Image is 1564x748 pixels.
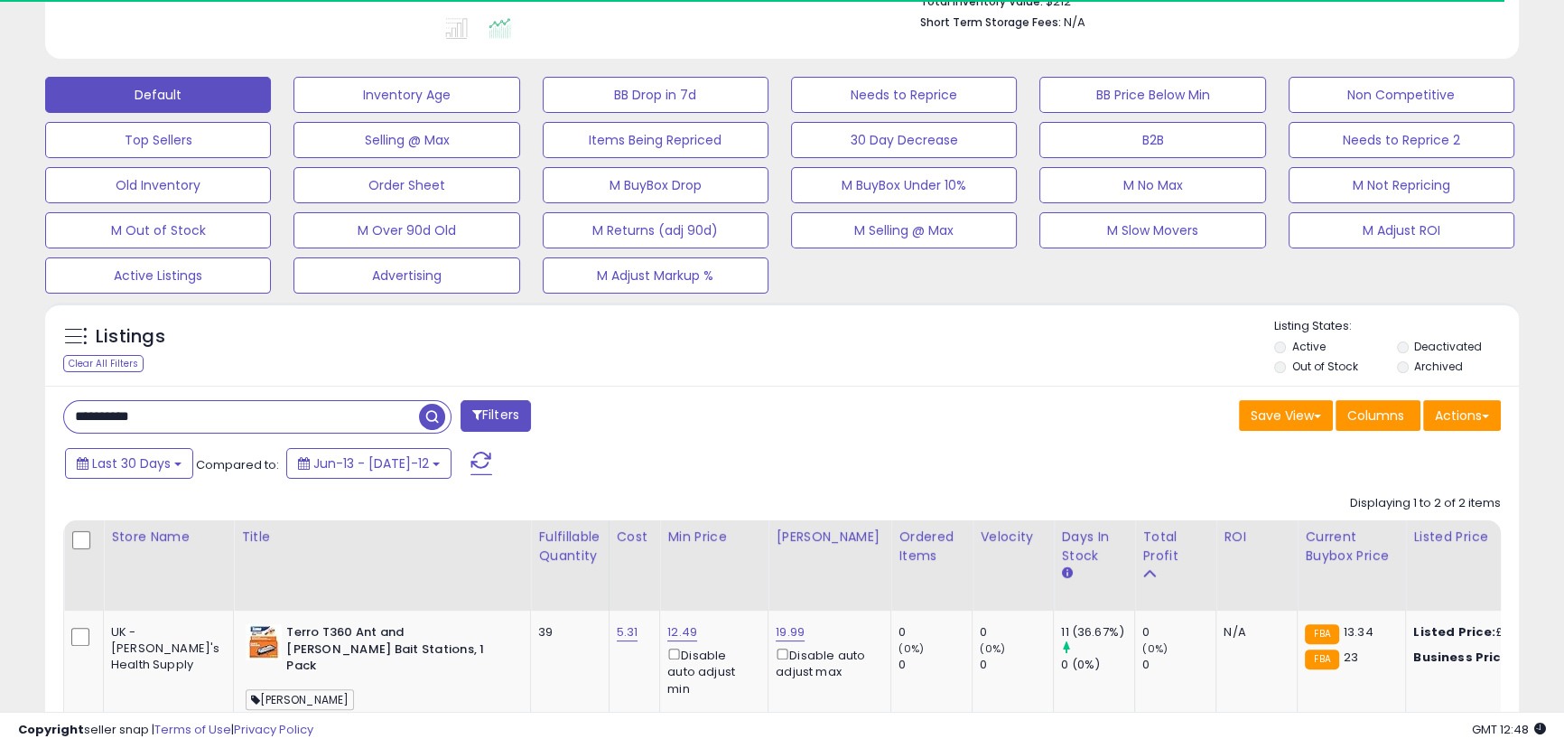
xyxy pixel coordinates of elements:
[776,645,877,680] div: Disable auto adjust max
[241,528,523,547] div: Title
[461,400,531,432] button: Filters
[898,624,972,640] div: 0
[246,624,282,660] img: 51WAkxd8sTL._SL40_.jpg
[63,355,144,372] div: Clear All Filters
[1413,650,1563,666] div: £13.34
[898,528,964,566] div: Ordered Items
[776,528,883,547] div: [PERSON_NAME]
[791,77,1017,113] button: Needs to Reprice
[543,122,768,158] button: Items Being Repriced
[234,721,313,738] a: Privacy Policy
[293,77,519,113] button: Inventory Age
[313,454,429,472] span: Jun-13 - [DATE]-12
[1224,528,1289,547] div: ROI
[1142,528,1208,566] div: Total Profit
[286,624,506,679] b: Terro T360 Ant and [PERSON_NAME] Bait Stations, 1 Pack
[1039,77,1265,113] button: BB Price Below Min
[18,722,313,739] div: seller snap | |
[898,641,924,656] small: (0%)
[111,528,226,547] div: Store Name
[617,528,653,547] div: Cost
[92,454,171,472] span: Last 30 Days
[898,657,972,673] div: 0
[45,77,271,113] button: Default
[791,212,1017,248] button: M Selling @ Max
[293,122,519,158] button: Selling @ Max
[1039,212,1265,248] button: M Slow Movers
[791,167,1017,203] button: M BuyBox Under 10%
[1305,624,1338,644] small: FBA
[1289,122,1514,158] button: Needs to Reprice 2
[1344,649,1358,666] span: 23
[1061,657,1134,673] div: 0 (0%)
[1061,624,1134,640] div: 11 (36.67%)
[543,257,768,294] button: M Adjust Markup %
[1423,400,1501,431] button: Actions
[154,721,231,738] a: Terms of Use
[543,77,768,113] button: BB Drop in 7d
[45,167,271,203] button: Old Inventory
[920,14,1061,30] b: Short Term Storage Fees:
[1224,624,1283,640] div: N/A
[543,212,768,248] button: M Returns (adj 90d)
[543,167,768,203] button: M BuyBox Drop
[1274,318,1519,335] p: Listing States:
[286,448,452,479] button: Jun-13 - [DATE]-12
[65,448,193,479] button: Last 30 Days
[1336,400,1420,431] button: Columns
[1305,650,1338,669] small: FBA
[1291,339,1325,354] label: Active
[18,721,84,738] strong: Copyright
[1413,623,1495,640] b: Listed Price:
[1413,649,1513,666] b: Business Price:
[1291,359,1357,374] label: Out of Stock
[293,257,519,294] button: Advertising
[1414,339,1482,354] label: Deactivated
[1142,657,1215,673] div: 0
[1413,624,1563,640] div: £13.34
[1239,400,1333,431] button: Save View
[96,324,165,350] h5: Listings
[538,624,594,640] div: 39
[1305,528,1398,566] div: Current Buybox Price
[1061,528,1127,566] div: Days In Stock
[1064,14,1085,31] span: N/A
[45,122,271,158] button: Top Sellers
[1350,495,1501,512] div: Displaying 1 to 2 of 2 items
[1289,212,1514,248] button: M Adjust ROI
[293,212,519,248] button: M Over 90d Old
[980,624,1053,640] div: 0
[196,456,279,473] span: Compared to:
[776,623,805,641] a: 19.99
[791,122,1017,158] button: 30 Day Decrease
[980,641,1005,656] small: (0%)
[111,624,219,674] div: UK - [PERSON_NAME]'s Health Supply
[667,645,754,697] div: Disable auto adjust min
[246,689,354,710] span: [PERSON_NAME]
[1142,624,1215,640] div: 0
[1289,77,1514,113] button: Non Competitive
[1472,721,1546,738] span: 2025-08-12 12:48 GMT
[980,528,1046,547] div: Velocity
[45,257,271,294] button: Active Listings
[1289,167,1514,203] button: M Not Repricing
[538,528,600,566] div: Fulfillable Quantity
[1414,359,1463,374] label: Archived
[617,623,638,641] a: 5.31
[667,623,697,641] a: 12.49
[1061,566,1072,582] small: Days In Stock.
[1039,167,1265,203] button: M No Max
[1344,623,1373,640] span: 13.34
[667,528,760,547] div: Min Price
[293,167,519,203] button: Order Sheet
[1039,122,1265,158] button: B2B
[1347,407,1404,425] span: Columns
[980,657,1053,673] div: 0
[45,212,271,248] button: M Out of Stock
[1142,641,1168,656] small: (0%)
